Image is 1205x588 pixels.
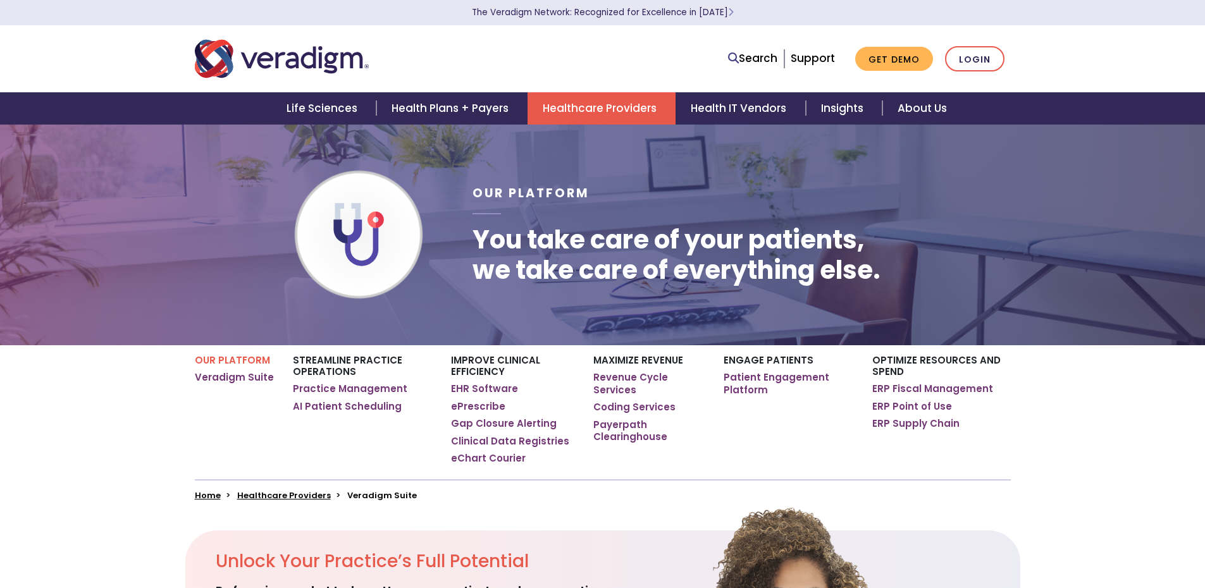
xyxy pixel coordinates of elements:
[451,452,526,465] a: eChart Courier
[451,435,569,448] a: Clinical Data Registries
[945,46,1004,72] a: Login
[728,6,734,18] span: Learn More
[593,401,676,413] a: Coding Services
[195,371,274,384] a: Veradigm Suite
[473,185,590,202] span: Our Platform
[473,224,881,285] h1: You take care of your patients, we take care of everything else.
[472,6,734,18] a: The Veradigm Network: Recognized for Excellence in [DATE]Learn More
[376,92,528,125] a: Health Plans + Payers
[855,47,933,71] a: Get Demo
[195,38,369,80] img: Veradigm logo
[293,383,407,395] a: Practice Management
[882,92,962,125] a: About Us
[724,371,853,396] a: Patient Engagement Platform
[528,92,676,125] a: Healthcare Providers
[237,489,331,501] a: Healthcare Providers
[872,383,993,395] a: ERP Fiscal Management
[451,383,518,395] a: EHR Software
[451,400,505,413] a: ePrescribe
[593,371,704,396] a: Revenue Cycle Services
[872,417,960,430] a: ERP Supply Chain
[728,50,777,67] a: Search
[791,51,835,66] a: Support
[216,551,672,572] h2: Unlock Your Practice’s Full Potential
[271,92,376,125] a: Life Sciences
[806,92,882,125] a: Insights
[195,489,221,501] a: Home
[593,419,704,443] a: Payerpath Clearinghouse
[451,417,557,430] a: Gap Closure Alerting
[293,400,402,413] a: AI Patient Scheduling
[676,92,805,125] a: Health IT Vendors
[872,400,952,413] a: ERP Point of Use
